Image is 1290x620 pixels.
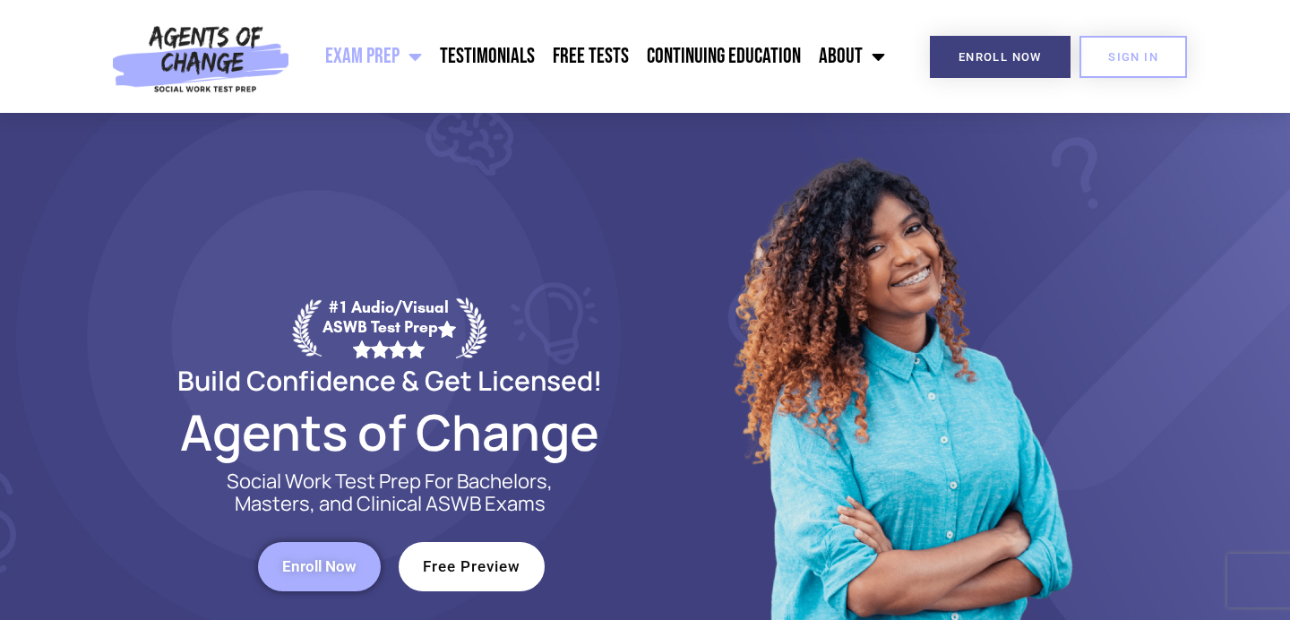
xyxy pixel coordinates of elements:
[544,34,638,79] a: Free Tests
[423,559,520,574] span: Free Preview
[206,470,573,515] p: Social Work Test Prep For Bachelors, Masters, and Clinical ASWB Exams
[638,34,810,79] a: Continuing Education
[959,51,1042,63] span: Enroll Now
[316,34,431,79] a: Exam Prep
[134,411,645,452] h2: Agents of Change
[431,34,544,79] a: Testimonials
[134,367,645,393] h2: Build Confidence & Get Licensed!
[399,542,545,591] a: Free Preview
[322,297,456,357] div: #1 Audio/Visual ASWB Test Prep
[810,34,894,79] a: About
[1108,51,1158,63] span: SIGN IN
[258,542,381,591] a: Enroll Now
[298,34,895,79] nav: Menu
[930,36,1071,78] a: Enroll Now
[282,559,357,574] span: Enroll Now
[1079,36,1187,78] a: SIGN IN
